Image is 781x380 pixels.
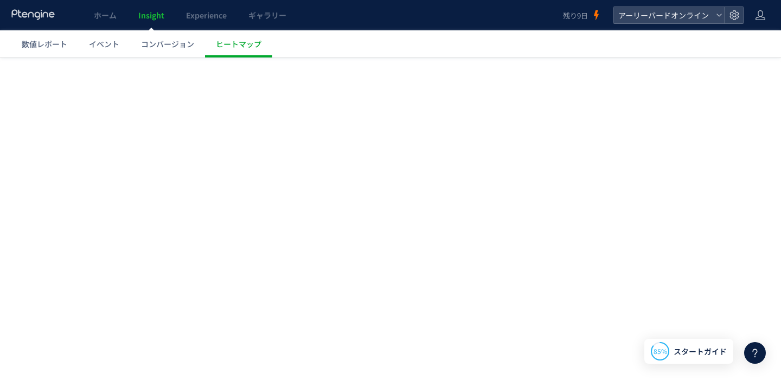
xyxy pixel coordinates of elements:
[186,10,227,21] span: Experience
[654,346,667,356] span: 85%
[138,10,164,21] span: Insight
[674,346,727,357] span: スタートガイド
[615,7,712,23] span: アーリーバードオンライン
[141,38,194,49] span: コンバージョン
[22,38,67,49] span: 数値レポート
[89,38,119,49] span: イベント
[248,10,286,21] span: ギャラリー
[216,38,261,49] span: ヒートマップ
[94,10,117,21] span: ホーム
[563,10,588,21] span: 残り9日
